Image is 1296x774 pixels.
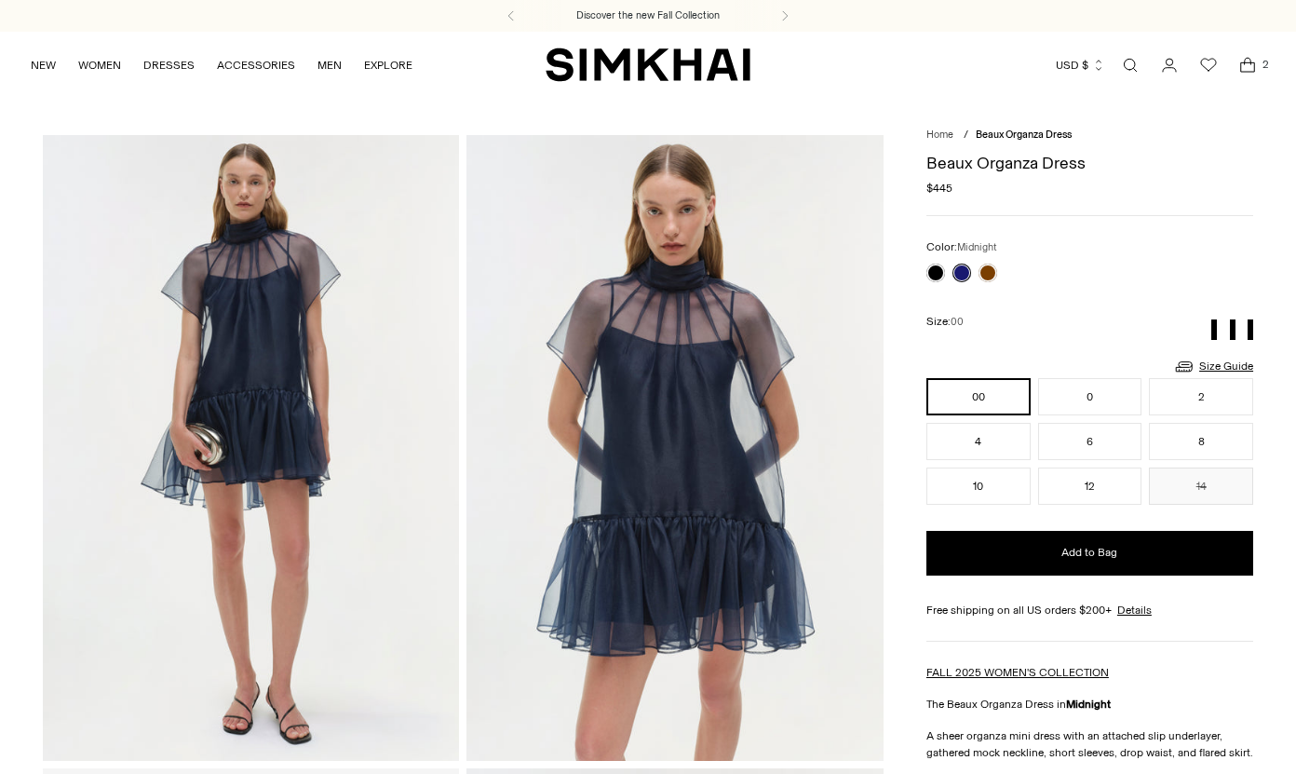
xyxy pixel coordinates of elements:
[43,135,460,760] img: Beaux Organza Dress
[1149,423,1253,460] button: 8
[957,241,997,253] span: Midnight
[1061,545,1117,561] span: Add to Bag
[1066,698,1111,711] strong: Midnight
[1117,602,1152,618] a: Details
[1257,56,1274,73] span: 2
[317,45,342,86] a: MEN
[466,135,884,760] img: Beaux Organza Dress
[926,378,1031,415] button: 00
[31,45,56,86] a: NEW
[1038,423,1142,460] button: 6
[1038,468,1142,505] button: 12
[926,468,1031,505] button: 10
[976,129,1072,141] span: Beaux Organza Dress
[964,128,968,143] div: /
[1056,45,1105,86] button: USD $
[1112,47,1149,84] a: Open search modal
[576,8,720,23] a: Discover the new Fall Collection
[217,45,295,86] a: ACCESSORIES
[926,423,1031,460] button: 4
[926,727,1253,761] p: A sheer organza mini dress with an attached slip underlayer, gathered mock neckline, short sleeve...
[926,531,1253,576] button: Add to Bag
[926,128,1253,143] nav: breadcrumbs
[1149,378,1253,415] button: 2
[78,45,121,86] a: WOMEN
[926,602,1253,618] div: Free shipping on all US orders $200+
[926,696,1253,713] p: The Beaux Organza Dress in
[1038,378,1142,415] button: 0
[926,180,952,197] span: $445
[926,313,964,331] label: Size:
[951,316,964,328] span: 00
[1151,47,1188,84] a: Go to the account page
[1173,355,1253,378] a: Size Guide
[926,155,1253,171] h1: Beaux Organza Dress
[926,238,997,256] label: Color:
[546,47,750,83] a: SIMKHAI
[364,45,412,86] a: EXPLORE
[1229,47,1266,84] a: Open cart modal
[1149,468,1253,505] button: 14
[926,129,953,141] a: Home
[1190,47,1227,84] a: Wishlist
[143,45,195,86] a: DRESSES
[926,666,1109,679] a: FALL 2025 WOMEN'S COLLECTION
